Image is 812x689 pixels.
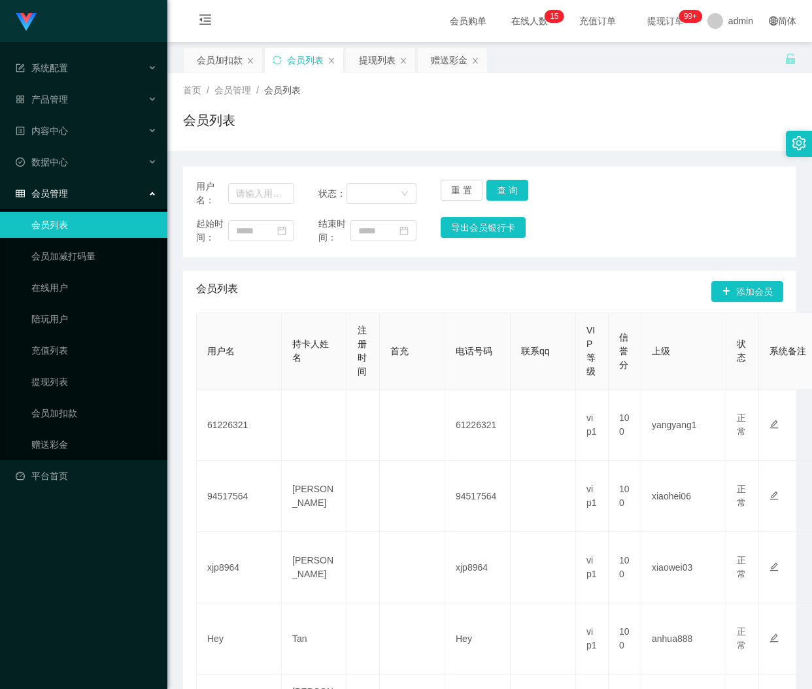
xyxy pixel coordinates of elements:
td: vip1 [576,532,609,603]
span: 信誉分 [619,332,628,370]
span: / [256,85,259,95]
div: 提现列表 [359,48,396,73]
td: yangyang1 [641,390,726,461]
a: 陪玩用户 [31,306,157,332]
h1: 会员列表 [183,110,235,130]
input: 请输入用户名 [228,183,294,204]
td: 100 [609,461,641,532]
span: 状态： [318,187,347,201]
i: 图标: edit [770,420,779,429]
i: 图标: sync [273,56,282,65]
i: 图标: unlock [785,53,796,65]
button: 重 置 [441,180,482,201]
i: 图标: menu-fold [183,1,228,42]
sup: 1150 [679,10,702,23]
td: vip1 [576,461,609,532]
span: 正常 [737,412,746,437]
span: 注册时间 [358,325,367,377]
td: Hey [445,603,511,675]
a: 会员加扣款 [31,400,157,426]
i: 图标: edit [770,491,779,500]
i: 图标: close [328,57,335,65]
a: 提现列表 [31,369,157,395]
i: 图标: close [471,57,479,65]
span: 会员列表 [264,85,301,95]
span: 电话号码 [456,346,492,356]
a: 在线用户 [31,275,157,301]
span: 正常 [737,555,746,579]
i: 图标: table [16,189,25,198]
i: 图标: calendar [399,226,409,235]
a: 会员列表 [31,212,157,238]
div: 会员列表 [287,48,324,73]
i: 图标: down [401,190,409,199]
span: 提现订单 [641,16,690,25]
span: 会员管理 [16,188,68,199]
i: 图标: close [399,57,407,65]
p: 5 [554,10,559,23]
span: 结束时间： [318,217,350,244]
td: 94517564 [445,461,511,532]
span: 产品管理 [16,94,68,105]
span: 数据中心 [16,157,68,167]
span: 持卡人姓名 [292,339,329,363]
i: 图标: check-circle-o [16,158,25,167]
a: 赠送彩金 [31,431,157,458]
a: 会员加减打码量 [31,243,157,269]
span: 用户名 [207,346,235,356]
td: Tan [282,603,347,675]
span: 系统配置 [16,63,68,73]
span: 内容中心 [16,126,68,136]
button: 导出会员银行卡 [441,217,526,238]
td: xjp8964 [445,532,511,603]
td: vip1 [576,603,609,675]
i: 图标: close [246,57,254,65]
span: 首充 [390,346,409,356]
td: 100 [609,603,641,675]
td: 94517564 [197,461,282,532]
i: 图标: global [769,16,778,25]
span: 正常 [737,626,746,650]
span: VIP等级 [586,325,596,377]
a: 充值列表 [31,337,157,363]
span: 上级 [652,346,670,356]
span: 在线人数 [505,16,554,25]
span: 会员管理 [214,85,251,95]
span: / [207,85,209,95]
td: xiaowei03 [641,532,726,603]
span: 状态 [737,339,746,363]
a: 图标: dashboard平台首页 [16,463,157,489]
span: 正常 [737,484,746,508]
td: xiaohei06 [641,461,726,532]
span: 起始时间： [196,217,228,244]
td: 61226321 [445,390,511,461]
img: logo.9652507e.png [16,13,37,31]
span: 联系qq [521,346,550,356]
i: 图标: setting [792,136,806,150]
td: 100 [609,390,641,461]
span: 会员列表 [196,281,238,302]
sup: 15 [545,10,564,23]
div: 赠送彩金 [431,48,467,73]
td: xjp8964 [197,532,282,603]
button: 查 询 [486,180,528,201]
td: anhua888 [641,603,726,675]
span: 用户名： [196,180,228,207]
td: 100 [609,532,641,603]
span: 充值订单 [573,16,622,25]
div: 会员加扣款 [197,48,243,73]
span: 首页 [183,85,201,95]
i: 图标: edit [770,633,779,643]
i: 图标: form [16,63,25,73]
td: [PERSON_NAME] [282,532,347,603]
i: 图标: profile [16,126,25,135]
td: [PERSON_NAME] [282,461,347,532]
i: 图标: appstore-o [16,95,25,104]
td: vip1 [576,390,609,461]
td: 61226321 [197,390,282,461]
button: 图标: plus添加会员 [711,281,783,302]
p: 1 [550,10,554,23]
i: 图标: calendar [277,226,286,235]
span: 系统备注 [770,346,806,356]
td: Hey [197,603,282,675]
